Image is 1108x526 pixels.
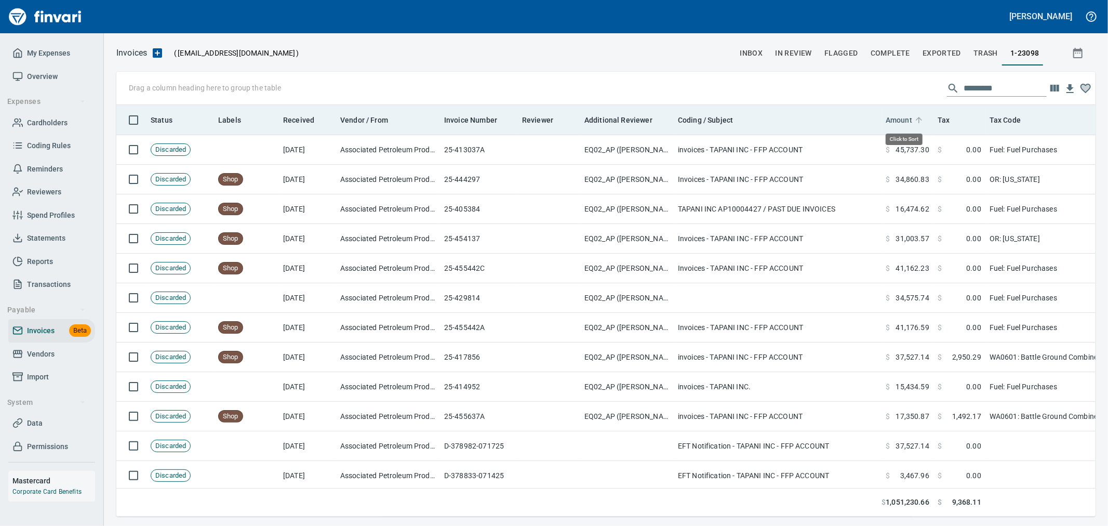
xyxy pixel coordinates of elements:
[886,263,890,273] span: $
[3,300,90,320] button: Payable
[7,396,86,409] span: System
[8,204,95,227] a: Spend Profiles
[151,293,190,303] span: Discarded
[990,114,1021,126] span: Tax Code
[151,382,190,392] span: Discarded
[952,352,981,362] span: 2,950.29
[584,114,652,126] span: Additional Reviewer
[283,114,314,126] span: Received
[151,412,190,422] span: Discarded
[218,114,241,126] span: Labels
[440,372,518,402] td: 25-414952
[27,348,55,361] span: Vendors
[340,114,402,126] span: Vendor / From
[8,180,95,204] a: Reviewers
[886,322,890,333] span: $
[147,47,168,59] button: Upload an Invoice
[1047,81,1062,96] button: Choose columns to display
[336,194,440,224] td: Associated Petroleum Products Inc (APP) (1-23098)
[27,70,58,83] span: Overview
[27,440,68,453] span: Permissions
[886,204,890,214] span: $
[580,224,674,254] td: EQ02_AP ([PERSON_NAME], [PERSON_NAME], [PERSON_NAME], [PERSON_NAME])
[336,224,440,254] td: Associated Petroleum Products Inc (APP) (1-23098)
[279,461,336,491] td: [DATE]
[440,431,518,461] td: D-378982-071725
[674,165,882,194] td: Invoices - TAPANI INC - FFP ACCOUNT
[8,365,95,389] a: Import
[219,264,243,273] span: Shop
[775,47,812,60] span: In Review
[151,114,186,126] span: Status
[886,497,929,508] span: 1,051,230.66
[444,114,497,126] span: Invoice Number
[12,488,82,495] a: Corporate Card Benefits
[896,293,929,303] span: 34,575.74
[886,233,890,244] span: $
[938,114,963,126] span: Tax
[886,114,926,126] span: Amount
[900,470,929,481] span: 3,467.96
[938,263,942,273] span: $
[151,175,190,185] span: Discarded
[966,293,981,303] span: 0.00
[8,42,95,65] a: My Expenses
[440,313,518,343] td: 25-455442A
[674,372,882,402] td: invoices - TAPANI INC.
[12,475,95,486] h6: Mastercard
[336,283,440,313] td: Associated Petroleum Products Inc (APP) (1-23098)
[678,114,746,126] span: Coding / Subject
[674,313,882,343] td: Invoices - TAPANI INC - FFP ACCOUNT
[678,114,733,126] span: Coding / Subject
[966,144,981,155] span: 0.00
[886,114,912,126] span: Amount
[1062,44,1096,62] button: Show invoices within a particular date range
[966,470,981,481] span: 0.00
[580,343,674,372] td: EQ02_AP ([PERSON_NAME], [PERSON_NAME], [PERSON_NAME], [PERSON_NAME])
[938,411,942,422] span: $
[440,343,518,372] td: 25-417856
[1010,11,1072,22] h5: [PERSON_NAME]
[674,194,882,224] td: TAPANI INC AP10004427 / PAST DUE INVOICES
[336,402,440,431] td: Associated Petroleum Products Inc (APP) (1-23098)
[580,194,674,224] td: EQ02_AP ([PERSON_NAME], [PERSON_NAME], [PERSON_NAME], [PERSON_NAME])
[8,319,95,343] a: InvoicesBeta
[440,254,518,283] td: 25-455442C
[674,224,882,254] td: Invoices - TAPANI INC - FFP ACCOUNT
[27,278,71,291] span: Transactions
[336,343,440,372] td: Associated Petroleum Products Inc (APP) (1-23098)
[151,264,190,273] span: Discarded
[218,114,255,126] span: Labels
[440,135,518,165] td: 25-413037A
[674,254,882,283] td: Invoices - TAPANI INC - FFP ACCOUNT
[886,293,890,303] span: $
[8,435,95,458] a: Permissions
[336,165,440,194] td: Associated Petroleum Products Inc (APP) (1-23098)
[8,111,95,135] a: Cardholders
[522,114,567,126] span: Reviewer
[151,441,190,451] span: Discarded
[27,186,61,199] span: Reviewers
[7,304,86,317] span: Payable
[966,441,981,451] span: 0.00
[896,411,929,422] span: 17,350.87
[151,471,190,481] span: Discarded
[177,48,296,58] span: [EMAIL_ADDRESS][DOMAIN_NAME]
[279,313,336,343] td: [DATE]
[279,283,336,313] td: [DATE]
[116,47,147,59] p: Invoices
[938,204,942,214] span: $
[151,323,190,333] span: Discarded
[824,47,858,60] span: Flagged
[116,47,147,59] nav: breadcrumb
[27,371,49,384] span: Import
[580,135,674,165] td: EQ02_AP ([PERSON_NAME], [PERSON_NAME], [PERSON_NAME], [PERSON_NAME])
[580,313,674,343] td: EQ02_AP ([PERSON_NAME], [PERSON_NAME], [PERSON_NAME], [PERSON_NAME])
[973,47,998,60] span: trash
[151,204,190,214] span: Discarded
[3,92,90,111] button: Expenses
[8,273,95,296] a: Transactions
[886,174,890,185] span: $
[896,233,929,244] span: 31,003.57
[129,83,281,93] p: Drag a column heading here to group the table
